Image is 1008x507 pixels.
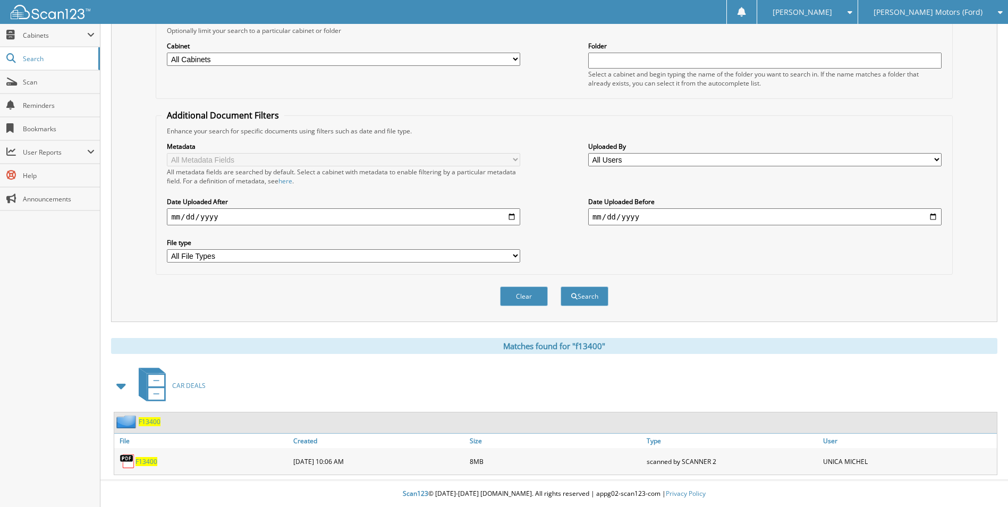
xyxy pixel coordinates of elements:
a: F13400 [135,457,157,466]
div: © [DATE]-[DATE] [DOMAIN_NAME]. All rights reserved | appg02-scan123-com | [100,481,1008,507]
button: Search [561,286,608,306]
legend: Additional Document Filters [162,109,284,121]
input: start [167,208,520,225]
label: Uploaded By [588,142,942,151]
span: CAR DEALS [172,381,206,390]
span: Cabinets [23,31,87,40]
label: File type [167,238,520,247]
span: [PERSON_NAME] Motors (Ford) [874,9,982,15]
a: Type [644,434,820,448]
div: 8MB [467,451,643,472]
iframe: Chat Widget [955,456,1008,507]
label: Date Uploaded After [167,197,520,206]
button: Clear [500,286,548,306]
a: CAR DEALS [132,365,206,407]
span: Search [23,54,93,63]
div: Matches found for "f13400" [111,338,997,354]
a: here [278,176,292,185]
span: Reminders [23,101,95,110]
span: Scan123 [403,489,428,498]
a: File [114,434,291,448]
div: Enhance your search for specific documents using filters such as date and file type. [162,126,946,136]
label: Folder [588,41,942,50]
label: Date Uploaded Before [588,197,942,206]
input: end [588,208,942,225]
a: F13400 [139,417,160,426]
div: All metadata fields are searched by default. Select a cabinet with metadata to enable filtering b... [167,167,520,185]
span: Scan [23,78,95,87]
span: [PERSON_NAME] [773,9,832,15]
a: Created [291,434,467,448]
div: UNICA MICHEL [820,451,997,472]
span: Bookmarks [23,124,95,133]
a: Size [467,434,643,448]
label: Metadata [167,142,520,151]
img: folder2.png [116,415,139,428]
span: Help [23,171,95,180]
div: Optionally limit your search to a particular cabinet or folder [162,26,946,35]
img: PDF.png [120,453,135,469]
div: [DATE] 10:06 AM [291,451,467,472]
label: Cabinet [167,41,520,50]
div: Select a cabinet and begin typing the name of the folder you want to search in. If the name match... [588,70,942,88]
img: scan123-logo-white.svg [11,5,90,19]
span: User Reports [23,148,87,157]
div: scanned by SCANNER 2 [644,451,820,472]
span: Announcements [23,195,95,204]
a: User [820,434,997,448]
a: Privacy Policy [666,489,706,498]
